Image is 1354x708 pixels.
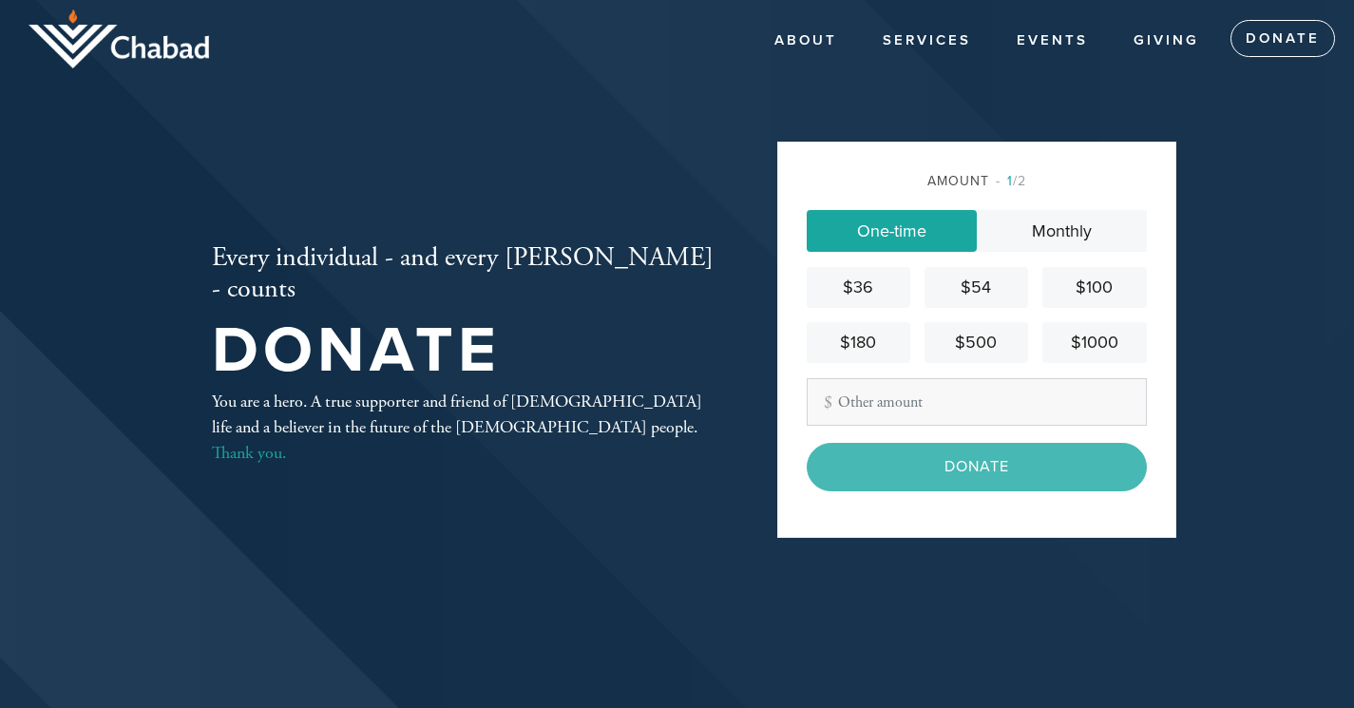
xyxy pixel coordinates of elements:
a: $500 [925,322,1028,363]
a: Monthly [977,210,1147,252]
input: Other amount [807,378,1147,426]
a: Services [868,23,985,59]
div: $500 [932,330,1020,355]
span: /2 [996,173,1026,189]
div: Amount [807,171,1147,191]
h2: Every individual - and every [PERSON_NAME] - counts [212,242,715,306]
a: $36 [807,267,910,308]
a: $180 [807,322,910,363]
a: Events [1002,23,1102,59]
a: Donate [1230,20,1335,58]
a: Giving [1119,23,1213,59]
div: $54 [932,275,1020,300]
a: One-time [807,210,977,252]
a: Thank you. [212,442,286,464]
div: $36 [814,275,903,300]
div: $1000 [1050,330,1138,355]
div: $180 [814,330,903,355]
div: You are a hero. A true supporter and friend of [DEMOGRAPHIC_DATA] life and a believer in the futu... [212,389,715,466]
a: About [760,23,851,59]
span: 1 [1007,173,1013,189]
img: logo_half.png [29,10,209,68]
h1: Donate [212,320,715,382]
a: $1000 [1042,322,1146,363]
div: $100 [1050,275,1138,300]
a: $54 [925,267,1028,308]
a: $100 [1042,267,1146,308]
